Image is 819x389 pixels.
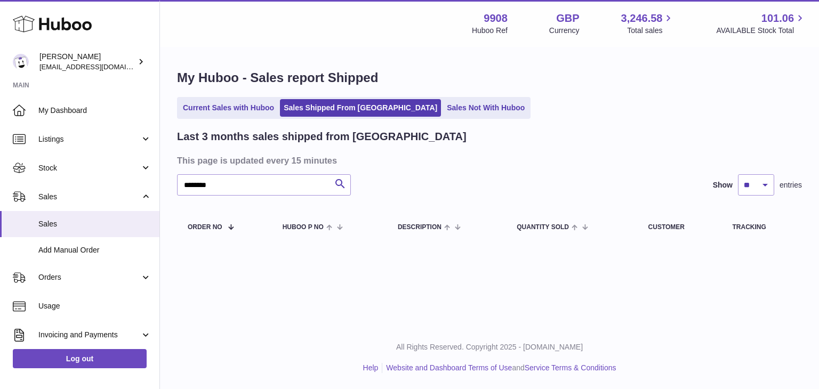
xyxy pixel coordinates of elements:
[38,163,140,173] span: Stock
[168,342,810,352] p: All Rights Reserved. Copyright 2025 - [DOMAIN_NAME]
[38,272,140,282] span: Orders
[627,26,675,36] span: Total sales
[177,155,799,166] h3: This page is updated every 15 minutes
[38,192,140,202] span: Sales
[484,11,508,26] strong: 9908
[38,106,151,116] span: My Dashboard
[517,224,569,231] span: Quantity Sold
[38,219,151,229] span: Sales
[283,224,324,231] span: Huboo P no
[38,330,140,340] span: Invoicing and Payments
[179,99,278,117] a: Current Sales with Huboo
[39,52,135,72] div: [PERSON_NAME]
[13,54,29,70] img: tbcollectables@hotmail.co.uk
[398,224,441,231] span: Description
[780,180,802,190] span: entries
[556,11,579,26] strong: GBP
[177,129,467,144] h2: Last 3 months sales shipped from [GEOGRAPHIC_DATA]
[39,62,157,71] span: [EMAIL_ADDRESS][DOMAIN_NAME]
[177,69,802,86] h1: My Huboo - Sales report Shipped
[363,363,379,372] a: Help
[525,363,616,372] a: Service Terms & Conditions
[732,224,791,231] div: Tracking
[382,363,616,373] li: and
[38,301,151,311] span: Usage
[713,180,733,190] label: Show
[280,99,441,117] a: Sales Shipped From [GEOGRAPHIC_DATA]
[13,349,147,368] a: Log out
[761,11,794,26] span: 101.06
[443,99,528,117] a: Sales Not With Huboo
[549,26,580,36] div: Currency
[621,11,675,36] a: 3,246.58 Total sales
[472,26,508,36] div: Huboo Ref
[188,224,222,231] span: Order No
[716,11,806,36] a: 101.06 AVAILABLE Stock Total
[38,245,151,255] span: Add Manual Order
[621,11,663,26] span: 3,246.58
[648,224,711,231] div: Customer
[386,363,512,372] a: Website and Dashboard Terms of Use
[716,26,806,36] span: AVAILABLE Stock Total
[38,134,140,144] span: Listings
